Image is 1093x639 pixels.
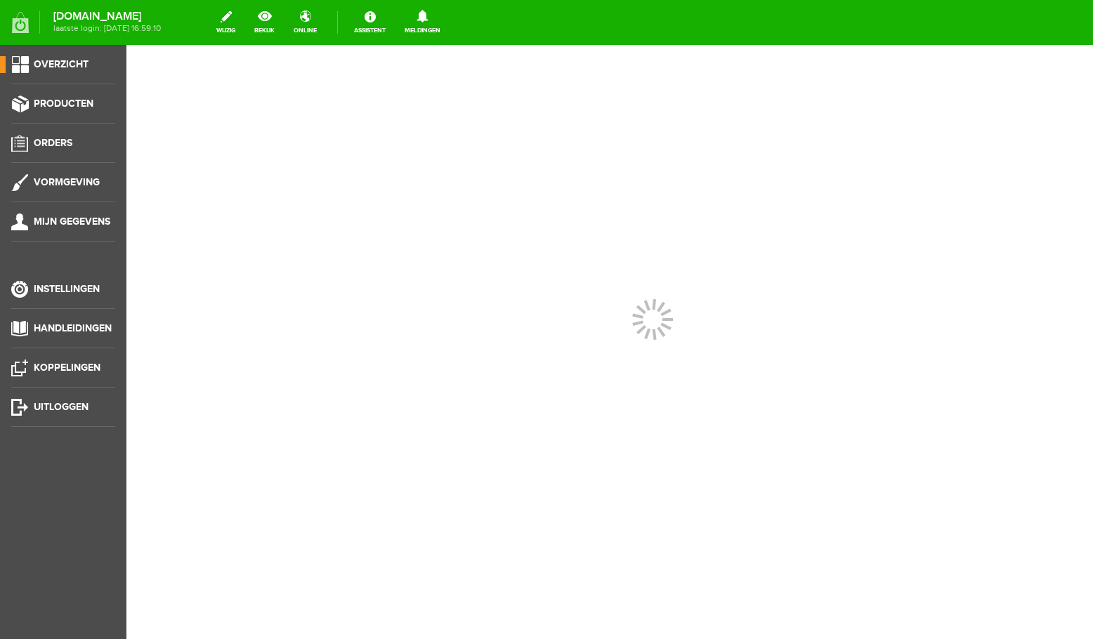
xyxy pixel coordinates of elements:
[53,25,161,32] span: laatste login: [DATE] 16:59:10
[34,401,89,413] span: Uitloggen
[285,7,325,38] a: online
[396,7,449,38] a: Meldingen
[34,283,100,295] span: Instellingen
[34,322,112,334] span: Handleidingen
[34,98,93,110] span: Producten
[34,362,100,374] span: Koppelingen
[34,176,100,188] span: Vormgeving
[34,58,89,70] span: Overzicht
[246,7,283,38] a: bekijk
[53,13,161,20] strong: [DOMAIN_NAME]
[34,137,72,149] span: Orders
[346,7,394,38] a: Assistent
[208,7,244,38] a: wijzig
[34,216,110,228] span: Mijn gegevens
